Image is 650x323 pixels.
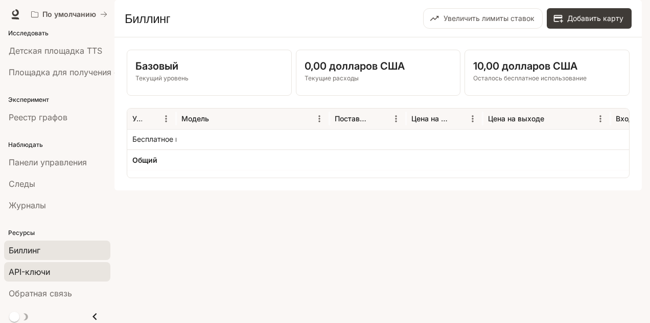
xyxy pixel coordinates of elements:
[132,156,157,164] font: Общий
[27,4,112,25] button: Все рабочие пространства
[181,114,209,123] font: Модель
[616,114,633,123] font: Вход
[423,8,543,29] button: Увеличить лимиты ставок
[465,111,480,126] button: Меню
[450,111,465,126] button: Сортировать
[135,74,189,82] font: Текущий уровень
[488,114,544,123] font: Цена на выходе
[132,114,156,123] font: Услуга
[125,11,170,26] font: Биллинг
[444,14,535,23] font: Увеличить лимиты ставок
[373,111,388,126] button: Сортировать
[305,74,359,82] font: Текущие расходы
[210,111,225,126] button: Сортировать
[473,74,587,82] font: Осталось бесплатное использование
[312,111,327,126] button: Меню
[593,111,608,126] button: Меню
[473,60,577,72] font: 10,00 долларов США
[305,60,405,72] font: 0,00 долларов США
[143,111,158,126] button: Сортировать
[158,111,174,126] button: Меню
[411,114,462,123] font: Цена на входе
[132,135,228,143] font: Бесплатное использование
[567,14,623,23] font: Добавить карту
[42,10,96,18] font: По умолчанию
[388,111,404,126] button: Меню
[135,60,178,72] font: Базовый
[547,8,632,29] button: Добавить карту
[545,111,561,126] button: Сортировать
[335,114,374,123] font: Поставщик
